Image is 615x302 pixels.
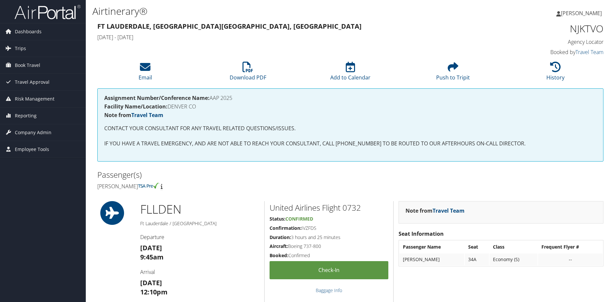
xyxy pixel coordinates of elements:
[465,241,489,253] th: Seat
[104,124,597,133] p: CONTACT YOUR CONSULTANT FOR ANY TRAVEL RELATED QUESTIONS/ISSUES.
[465,254,489,265] td: 34A
[270,243,388,250] h5: Boeing 737-800
[140,201,259,218] h1: FLL DEN
[104,104,597,109] h4: DENVER CO
[131,111,163,119] a: Travel Team
[15,4,81,20] img: airportal-logo.png
[97,34,474,41] h4: [DATE] - [DATE]
[104,139,597,148] p: IF YOU HAVE A TRAVEL EMERGENCY, AND ARE NOT ABLE TO REACH YOUR CONSULTANT, CALL [PHONE_NUMBER] TO...
[270,252,288,258] strong: Booked:
[15,91,54,107] span: Risk Management
[556,3,608,23] a: [PERSON_NAME]
[15,40,26,57] span: Trips
[97,22,362,31] strong: Ft Lauderdale, [GEOGRAPHIC_DATA] [GEOGRAPHIC_DATA], [GEOGRAPHIC_DATA]
[270,225,388,231] h5: IVZFDS
[104,95,597,101] h4: AAP 2025
[270,216,285,222] strong: Status:
[436,65,470,81] a: Push to Tripit
[285,216,313,222] span: Confirmed
[541,257,599,262] div: --
[270,225,302,231] strong: Confirmation:
[330,65,371,81] a: Add to Calendar
[433,207,465,214] a: Travel Team
[400,241,464,253] th: Passenger Name
[15,107,37,124] span: Reporting
[15,74,49,90] span: Travel Approval
[270,234,291,240] strong: Duration:
[15,124,51,141] span: Company Admin
[490,254,537,265] td: Economy (S)
[490,241,537,253] th: Class
[399,230,444,237] strong: Seat Information
[484,38,603,45] h4: Agency Locator
[140,268,259,276] h4: Arrival
[400,254,464,265] td: [PERSON_NAME]
[270,234,388,241] h5: 3 hours and 25 minutes
[270,261,388,279] a: Check-in
[140,253,164,261] strong: 9:45am
[140,243,162,252] strong: [DATE]
[140,233,259,241] h4: Departure
[15,57,40,74] span: Book Travel
[561,10,602,17] span: [PERSON_NAME]
[575,48,603,56] a: Travel Team
[138,183,159,189] img: tsa-precheck.png
[405,207,465,214] strong: Note from
[97,169,345,180] h2: Passenger(s)
[484,48,603,56] h4: Booked by
[104,111,163,119] strong: Note from
[140,278,162,287] strong: [DATE]
[270,202,388,213] h2: United Airlines Flight 0732
[230,65,266,81] a: Download PDF
[538,241,602,253] th: Frequent Flyer #
[92,4,437,18] h1: Airtinerary®
[139,65,152,81] a: Email
[140,220,259,227] h5: Ft Lauderdale / [GEOGRAPHIC_DATA]
[546,65,565,81] a: History
[140,287,168,296] strong: 12:10pm
[484,22,603,36] h1: NJKTVO
[270,252,388,259] h5: Confirmed
[270,243,288,249] strong: Aircraft:
[104,94,210,102] strong: Assignment Number/Conference Name:
[15,141,49,158] span: Employee Tools
[316,287,342,293] a: Baggage Info
[97,183,345,190] h4: [PERSON_NAME]
[104,103,168,110] strong: Facility Name/Location:
[15,23,42,40] span: Dashboards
